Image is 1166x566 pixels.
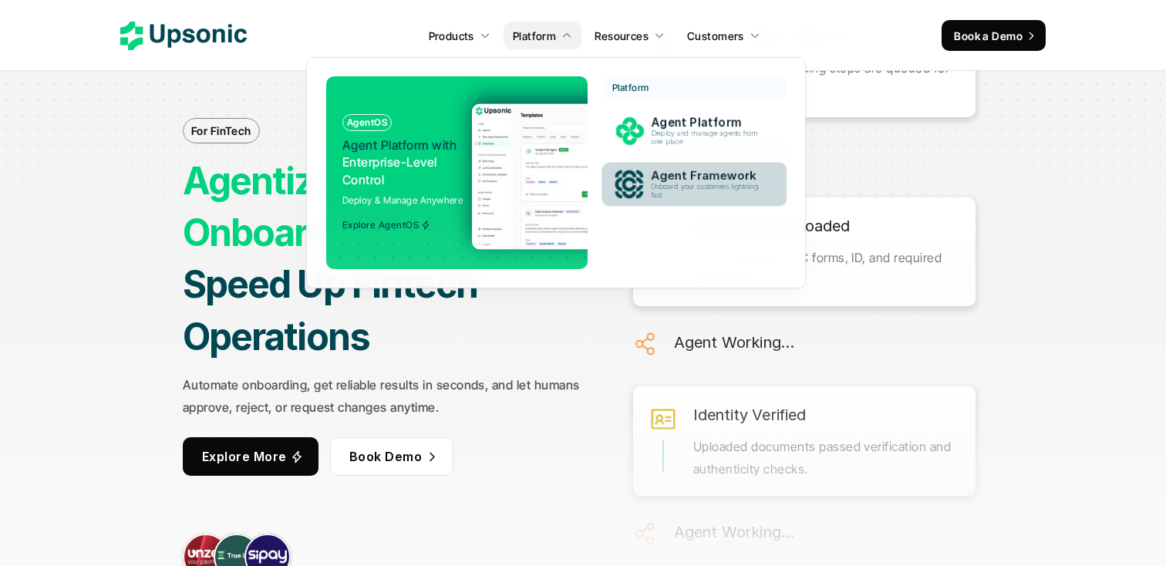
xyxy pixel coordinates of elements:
strong: Process to Speed Up Fintech Operations [183,210,567,359]
p: Book Demo [349,446,422,468]
p: Resources [595,28,649,44]
p: Deploy and manage agents from one place [652,130,764,147]
h6: Agent Working... [674,519,794,545]
a: Book Demo [330,437,453,476]
p: Explore More [202,446,287,468]
p: All required onboarding steps are queued for execution. [693,57,960,102]
p: User submitted KYC forms, ID, and required agreements. [693,247,960,291]
p: For FinTech [191,123,251,139]
p: Uploaded documents passed verification and authenticity checks. [693,436,960,480]
strong: Automate onboarding, get reliable results in seconds, and let humans approve, reject, or request ... [183,377,583,415]
p: Book a Demo [954,28,1023,44]
strong: Agentize Onboarding [183,158,380,255]
a: Explore More [183,437,318,476]
a: AgentOSAgent Platform withEnterprise-Level ControlDeploy & Manage AnywhereExplore AgentOS [326,76,588,269]
p: Onboard your customers lightning fast [651,183,765,200]
p: Deploy & Manage Anywhere [342,193,463,207]
p: Agent Platform [652,116,766,130]
h6: Identity Verified [693,402,806,428]
span: Explore AgentOS [342,220,430,231]
p: AgentOS [347,117,387,128]
p: Products [429,28,474,44]
p: Platform [513,28,556,44]
p: Explore AgentOS [342,220,419,231]
p: Platform [612,83,649,93]
p: Customers [687,28,744,44]
a: Products [420,22,500,49]
p: Enterprise-Level Control [342,136,460,188]
span: Agent Platform with [342,137,457,153]
p: Agent Framework [651,169,767,183]
h6: Agent Working... [674,329,794,355]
